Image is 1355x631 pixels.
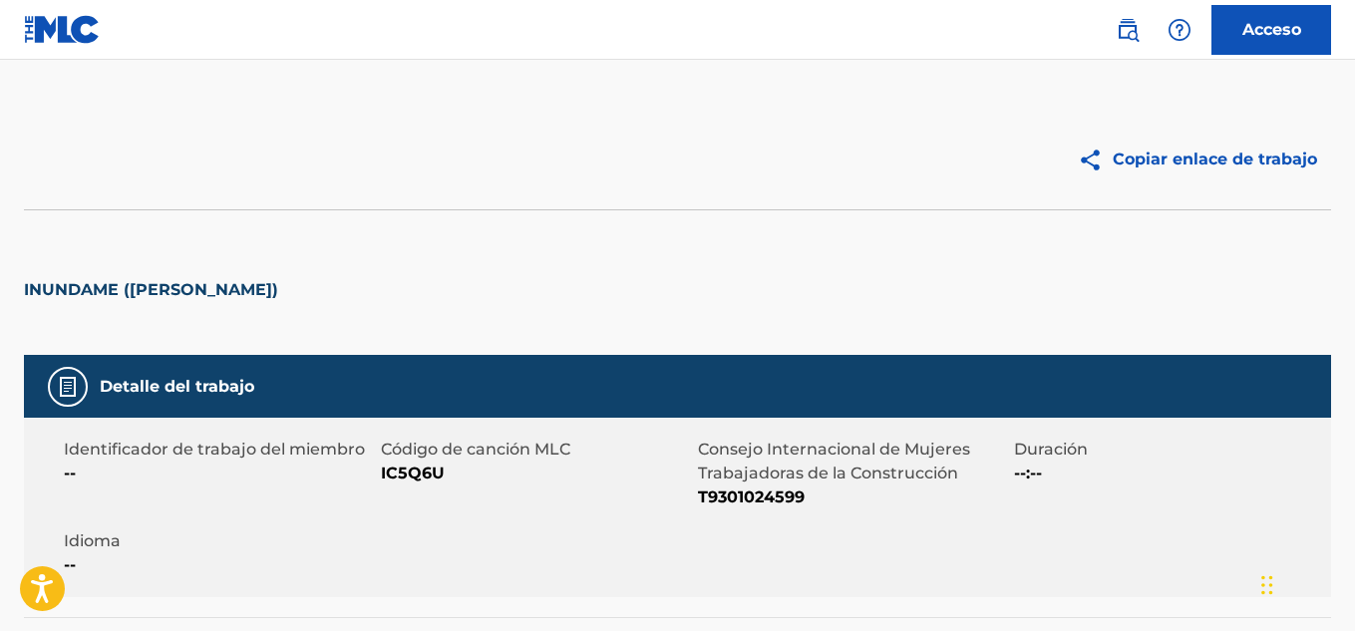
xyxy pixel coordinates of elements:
[24,15,101,44] img: Logotipo del MLC
[1078,148,1113,172] img: Copiar enlace de trabajo
[381,440,570,459] font: Código de canción MLC
[1116,18,1140,42] img: buscar
[698,440,970,482] font: Consejo Internacional de Mujeres Trabajadoras de la Construcción
[1242,20,1301,39] font: Acceso
[64,440,365,459] font: Identificador de trabajo del miembro
[100,377,254,396] font: Detalle del trabajo
[1064,135,1331,184] button: Copiar enlace de trabajo
[1113,150,1317,168] font: Copiar enlace de trabajo
[64,531,121,550] font: Idioma
[1255,535,1355,631] div: Widget de chat
[56,375,80,399] img: Detalle del trabajo
[1211,5,1331,55] a: Acceso
[64,555,76,574] font: --
[24,280,278,299] font: INUNDAME ([PERSON_NAME])
[1014,440,1088,459] font: Duración
[698,487,805,506] font: T9301024599
[1014,464,1042,482] font: --:--
[1261,555,1273,615] div: Arrastrar
[381,464,445,482] font: IC5Q6U
[1255,535,1355,631] iframe: Chat Widget
[64,464,76,482] font: --
[1108,10,1148,50] a: Búsqueda pública
[1160,10,1199,50] div: Ayuda
[1168,18,1191,42] img: ayuda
